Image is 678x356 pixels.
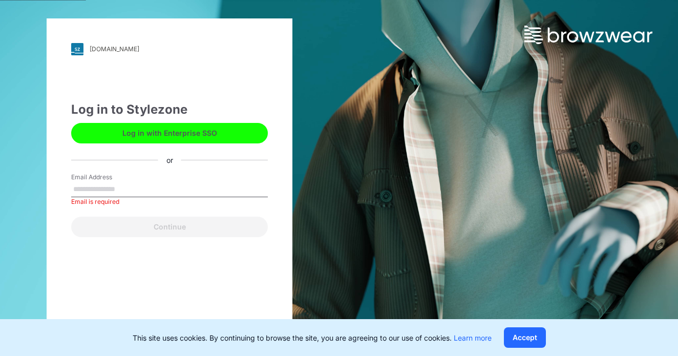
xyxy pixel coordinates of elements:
label: Email Address [71,173,143,182]
div: Log in to Stylezone [71,100,268,119]
a: [DOMAIN_NAME] [71,43,268,55]
button: Log in with Enterprise SSO [71,123,268,143]
a: Learn more [454,333,492,342]
button: Accept [504,327,546,348]
div: or [158,155,181,165]
div: [DOMAIN_NAME] [90,45,139,53]
img: svg+xml;base64,PHN2ZyB3aWR0aD0iMjgiIGhlaWdodD0iMjgiIHZpZXdCb3g9IjAgMCAyOCAyOCIgZmlsbD0ibm9uZSIgeG... [71,43,83,55]
img: browzwear-logo.73288ffb.svg [524,26,652,44]
div: Email is required [71,197,268,206]
p: This site uses cookies. By continuing to browse the site, you are agreeing to our use of cookies. [133,332,492,343]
